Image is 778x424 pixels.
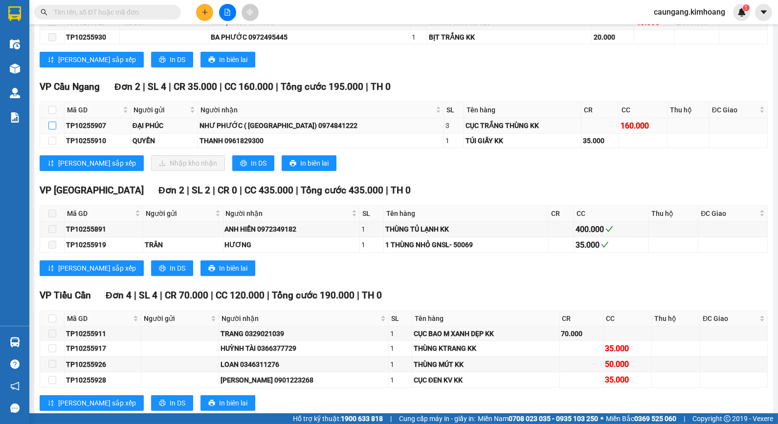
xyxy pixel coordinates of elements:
[289,160,296,168] span: printer
[225,239,358,250] div: HƯƠNG
[225,224,358,234] div: ANH HIỀN 0972349182
[445,120,462,131] div: 3
[251,158,267,169] span: In DS
[65,372,141,388] td: TP10255928
[67,208,133,219] span: Mã GD
[219,263,247,274] span: In biên lai
[361,239,382,250] div: 1
[221,328,387,339] div: TRANG 0329021039
[399,413,475,424] span: Cung cấp máy in - giấy in:
[213,185,215,196] span: |
[67,105,121,115] span: Mã GD
[222,313,379,324] span: Người nhận
[58,158,136,169] span: [PERSON_NAME] sắp xếp
[293,413,383,424] span: Hỗ trợ kỹ thuật:
[65,237,143,253] td: TP10255919
[221,343,387,354] div: HUỲNH TÀI 0366377729
[159,56,166,64] span: printer
[151,155,225,171] button: downloadNhập kho nhận
[224,9,231,16] span: file-add
[10,382,20,391] span: notification
[605,342,650,355] div: 35.000
[390,375,410,385] div: 1
[66,120,129,131] div: TP10255907
[211,290,213,301] span: |
[391,185,411,196] span: TH 0
[192,185,210,196] span: SL 2
[66,343,139,354] div: TP10255917
[58,398,136,408] span: [PERSON_NAME] sắp xếp
[40,260,144,276] button: sort-ascending[PERSON_NAME] sắp xếp
[40,290,91,301] span: VP Tiểu Cần
[509,415,598,423] strong: 0708 023 035 - 0935 103 250
[386,185,388,196] span: |
[10,337,20,347] img: warehouse-icon
[10,88,20,98] img: warehouse-icon
[240,160,247,168] span: printer
[724,415,731,422] span: copyright
[208,56,215,64] span: printer
[219,398,247,408] span: In biên lai
[65,30,120,44] td: TP10255930
[143,81,145,92] span: |
[357,290,359,301] span: |
[478,413,598,424] span: Miền Nam
[621,120,666,132] div: 160.000
[581,102,620,118] th: CR
[444,102,464,118] th: SL
[744,4,748,11] span: 1
[65,327,141,341] td: TP10255911
[54,7,169,18] input: Tìm tên, số ĐT hoặc mã đơn
[652,311,700,327] th: Thu hộ
[151,260,193,276] button: printerIn DS
[65,357,141,372] td: TP10255926
[390,328,410,339] div: 1
[743,4,750,11] sup: 1
[66,239,141,250] div: TP10255919
[560,311,604,327] th: CR
[360,206,384,222] th: SL
[158,185,184,196] span: Đơn 2
[211,32,408,42] div: BA PHƯỚC 0972495445
[684,413,685,424] span: |
[40,155,144,171] button: sort-ascending[PERSON_NAME] sắp xếp
[362,290,382,301] span: TH 0
[619,102,667,118] th: CC
[594,32,633,42] div: 20.000
[216,290,265,301] span: CC 120.000
[561,328,602,339] div: 70.000
[159,265,166,273] span: printer
[10,39,20,49] img: warehouse-icon
[605,374,650,386] div: 35.000
[65,341,141,357] td: TP10255917
[371,81,391,92] span: TH 0
[606,413,676,424] span: Miền Bắc
[218,185,237,196] span: CR 0
[196,4,213,21] button: plus
[66,359,139,370] div: TP10255926
[385,224,547,234] div: THÙNG TỦ LẠNH KK
[605,358,650,370] div: 50.000
[272,290,355,301] span: Tổng cước 190.000
[221,359,387,370] div: LOAN 0346311276
[187,185,189,196] span: |
[208,400,215,407] span: printer
[151,395,193,411] button: printerIn DS
[366,81,368,92] span: |
[220,81,222,92] span: |
[574,206,648,222] th: CC
[47,265,54,273] span: sort-ascending
[414,375,558,385] div: CỤC ĐEN KV KK
[106,290,132,301] span: Đơn 4
[47,400,54,407] span: sort-ascending
[114,81,140,92] span: Đơn 2
[200,135,442,146] div: THANH 0961829300
[576,239,646,251] div: 35.000
[66,32,118,42] div: TP10255930
[412,32,425,42] div: 1
[40,395,144,411] button: sort-ascending[PERSON_NAME] sắp xếp
[148,81,166,92] span: SL 4
[65,118,131,134] td: TP10255907
[133,105,188,115] span: Người gửi
[40,185,144,196] span: VP [GEOGRAPHIC_DATA]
